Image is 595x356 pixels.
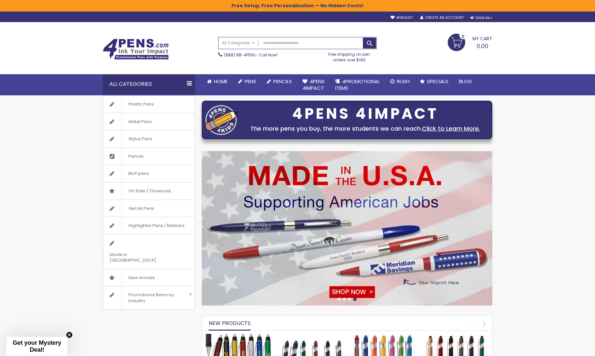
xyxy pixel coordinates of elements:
div: Sign In [471,16,492,20]
div: 4PENS 4IMPACT [242,107,489,121]
span: Made in [GEOGRAPHIC_DATA] [103,246,178,269]
a: Pencils [103,148,195,165]
span: Metal Pens [122,113,158,130]
a: Ellipse Softy Brights with Stylus Pen - Laser [350,334,416,339]
button: Close teaser [66,332,73,338]
span: New Products [209,319,251,327]
span: 4PROMOTIONAL ITEMS [335,78,380,91]
span: Gel Ink Pens [122,200,161,217]
span: Blog [459,78,472,85]
a: Ellipse Softy Rose Gold Classic with Stylus Pen - Silver Laser [423,334,489,339]
a: Custom Soft Touch Metal Pen - Stylus Top [278,334,344,339]
span: Promotional Items by Industry [122,286,187,309]
a: Blog [454,74,477,89]
span: Bic® pens [122,165,156,182]
a: Bic® pens [103,165,195,182]
span: Specials [427,78,448,85]
div: All Categories [103,74,195,94]
span: Plastic Pens [122,96,160,113]
span: Rush [397,78,409,85]
a: Highlighter Pens / Markers [103,217,195,234]
span: New Arrivals [122,269,161,286]
a: Gel Ink Pens [103,200,195,217]
a: Plastic Pens [103,96,195,113]
span: Stylus Pens [122,130,159,147]
img: /custom-pens/usa-made-pens.html [202,151,492,306]
a: Wishlist [391,15,413,20]
a: Pens [233,74,262,89]
a: 0.00 0 [448,34,492,50]
a: Create an Account [420,15,464,20]
a: On Sale / Closeouts [103,182,195,200]
img: four_pen_logo.png [205,105,238,135]
a: Promotional Items by Industry [103,286,195,309]
span: Pencils [273,78,292,85]
div: The more pens you buy, the more students we can reach. [242,124,489,133]
a: 4Pens4impact [297,74,330,96]
a: Rush [385,74,415,89]
span: Pens [245,78,256,85]
span: 0 [462,33,464,40]
div: Free shipping on pen orders over $199 [322,49,377,62]
a: Metal Pens [103,113,195,130]
div: Get your Mystery Deal!Close teaser [7,337,67,356]
span: On Sale / Closeouts [122,182,178,200]
a: Pencils [262,74,297,89]
span: Home [214,78,227,85]
a: Click to Learn More. [422,124,480,133]
span: Get your Mystery Deal! [13,340,61,353]
a: Specials [415,74,454,89]
span: 4Pens 4impact [302,78,325,91]
a: The Barton Custom Pens Special Offer [205,334,271,339]
span: Pencils [122,148,150,165]
a: Made in [GEOGRAPHIC_DATA] [103,235,195,269]
a: Stylus Pens [103,130,195,147]
img: 4Pens Custom Pens and Promotional Products [103,39,169,60]
a: New Arrivals [103,269,195,286]
span: 0.00 [476,42,488,50]
span: All Categories [222,40,255,46]
span: Highlighter Pens / Markers [122,217,191,234]
a: Home [202,74,233,89]
a: 4PROMOTIONALITEMS [330,74,385,96]
a: (888) 88-4PENS [224,52,256,58]
span: - Call Now! [224,52,278,58]
a: All Categories [219,37,258,48]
